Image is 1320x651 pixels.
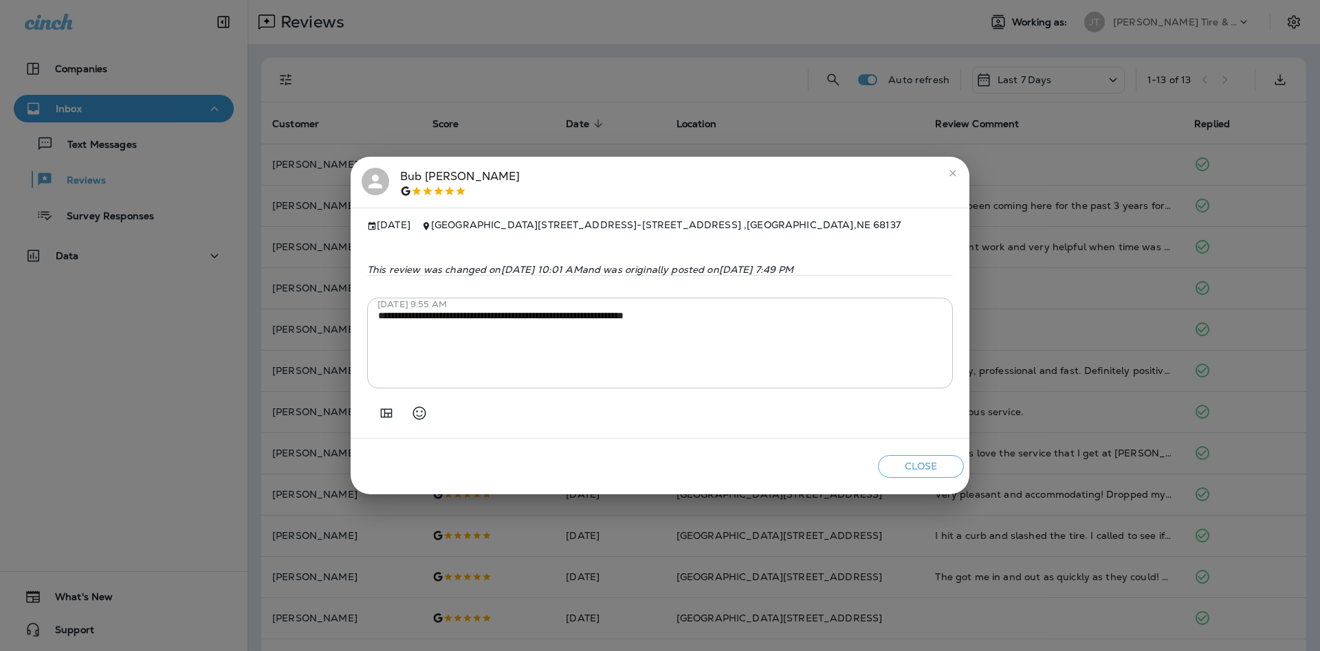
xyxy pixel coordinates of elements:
button: Close [878,455,964,478]
button: Add in a premade template [373,399,400,427]
p: This review was changed on [DATE] 10:01 AM [367,264,953,275]
button: close [942,162,964,184]
button: Select an emoji [406,399,433,427]
span: [GEOGRAPHIC_DATA][STREET_ADDRESS] - [STREET_ADDRESS] , [GEOGRAPHIC_DATA] , NE 68137 [431,219,901,231]
div: Bub [PERSON_NAME] [400,168,520,197]
span: [DATE] [367,219,410,231]
span: and was originally posted on [DATE] 7:49 PM [582,263,794,276]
